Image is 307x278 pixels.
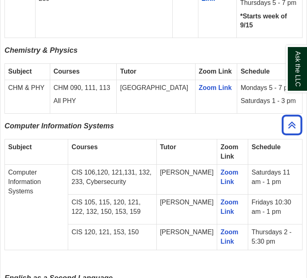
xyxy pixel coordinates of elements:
a: Zoom Link [220,199,238,215]
strong: Tutor [160,143,176,150]
span: Chemistry & Physics [4,46,78,54]
strong: Zoom Link [220,143,238,160]
strong: Courses [71,143,98,150]
td: Thursdays 2 - 5:30 pm [248,224,303,250]
p: All PHY [53,96,113,106]
p: Mondays 5 - 7 pm [240,83,299,93]
strong: Schedule [251,143,280,150]
strong: Subject [8,143,32,150]
strong: Schedule [240,68,269,75]
td: [GEOGRAPHIC_DATA] [117,80,195,114]
a: Zoom Link [199,84,232,91]
td: [PERSON_NAME] [156,195,217,224]
a: Back to Top [279,119,305,130]
strong: Courses [53,68,80,75]
td: Saturdays 11 am - 1 pm [248,165,303,195]
p: CHM 090, 111, 113 [53,83,113,93]
p: CIS 105, 115, 120, 121, 122, 132, 150, 153, 159 [71,198,153,217]
td: CHM & PHY [5,80,50,114]
td: [PERSON_NAME] [156,224,217,250]
td: Computer Information Systems [5,165,68,250]
strong: Subject [8,68,32,75]
strong: *Starts week of 9/15 [240,13,287,29]
p: Saturdays 1 - 3 pm [240,96,299,106]
td: Fridays 10:30 am - 1 pm [248,195,303,224]
p: CIS 106,120, 121,131, 132, 233, Cybersecurity [71,168,153,187]
a: Zoom Link [220,169,238,185]
td: [PERSON_NAME] [156,165,217,195]
span: Computer Information Systems [4,122,114,130]
strong: Zoom Link [199,68,232,75]
a: Zoom Link [220,229,238,245]
td: CIS 120, 121, 153, 150 [68,224,156,250]
strong: Tutor [120,68,136,75]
